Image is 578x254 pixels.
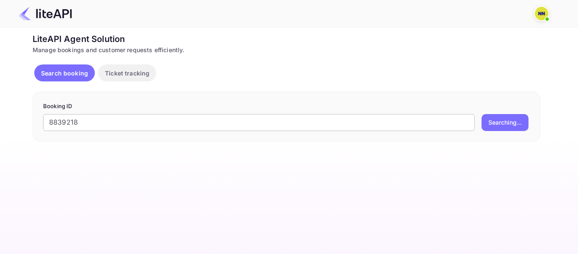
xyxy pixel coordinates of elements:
[41,69,88,78] p: Search booking
[43,102,530,111] p: Booking ID
[43,114,475,131] input: Enter Booking ID (e.g., 63782194)
[33,45,540,54] div: Manage bookings and customer requests efficiently.
[482,114,528,131] button: Searching...
[535,7,548,20] img: N/A N/A
[33,33,540,45] div: LiteAPI Agent Solution
[105,69,149,78] p: Ticket tracking
[19,7,72,20] img: LiteAPI Logo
